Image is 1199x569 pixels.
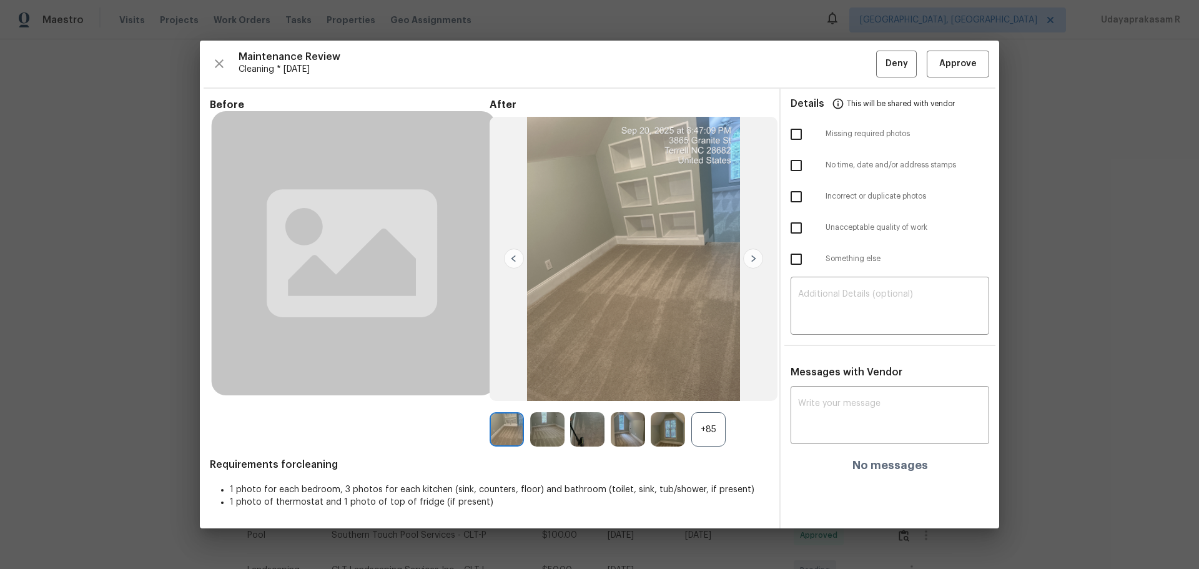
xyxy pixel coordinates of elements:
[781,181,999,212] div: Incorrect or duplicate photos
[791,367,902,377] span: Messages with Vendor
[826,129,989,139] span: Missing required photos
[876,51,917,77] button: Deny
[852,459,928,472] h4: No messages
[490,99,769,111] span: After
[781,150,999,181] div: No time, date and/or address stamps
[743,249,763,269] img: right-chevron-button-url
[826,254,989,264] span: Something else
[781,212,999,244] div: Unacceptable quality of work
[239,63,876,76] span: Cleaning * [DATE]
[927,51,989,77] button: Approve
[886,56,908,72] span: Deny
[210,99,490,111] span: Before
[826,160,989,171] span: No time, date and/or address stamps
[781,244,999,275] div: Something else
[239,51,876,63] span: Maintenance Review
[230,496,769,508] li: 1 photo of thermostat and 1 photo of top of fridge (if present)
[691,412,726,447] div: +85
[826,191,989,202] span: Incorrect or duplicate photos
[939,56,977,72] span: Approve
[847,89,955,119] span: This will be shared with vendor
[791,89,824,119] span: Details
[826,222,989,233] span: Unacceptable quality of work
[781,119,999,150] div: Missing required photos
[210,458,769,471] span: Requirements for cleaning
[230,483,769,496] li: 1 photo for each bedroom, 3 photos for each kitchen (sink, counters, floor) and bathroom (toilet,...
[504,249,524,269] img: left-chevron-button-url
